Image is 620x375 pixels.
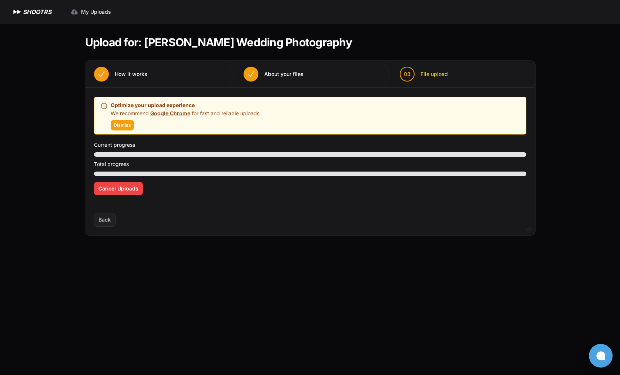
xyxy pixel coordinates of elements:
p: Total progress [94,160,526,169]
span: Cancel Uploads [98,185,138,192]
h1: Upload for: [PERSON_NAME] Wedding Photography [85,36,352,49]
h1: SHOOTRS [23,7,51,16]
button: Dismiss [111,120,134,130]
p: We recommend for fast and reliable uploads [111,110,259,117]
span: My Uploads [81,8,111,16]
img: SHOOTRS [12,7,23,16]
span: About your files [264,70,304,78]
p: Optimize your upload experience [111,101,259,110]
p: Current progress [94,140,526,149]
button: 03 File upload [391,61,457,87]
button: Cancel Uploads [94,182,143,195]
button: About your files [235,61,312,87]
button: Open chat window [589,344,613,368]
span: How it works [115,70,147,78]
a: Google Chrome [150,110,190,116]
span: Dismiss [114,122,131,128]
button: How it works [85,61,156,87]
a: SHOOTRS SHOOTRS [12,7,51,16]
span: 03 [404,70,410,78]
span: File upload [420,70,448,78]
div: v2 [526,225,532,233]
a: My Uploads [66,5,115,19]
